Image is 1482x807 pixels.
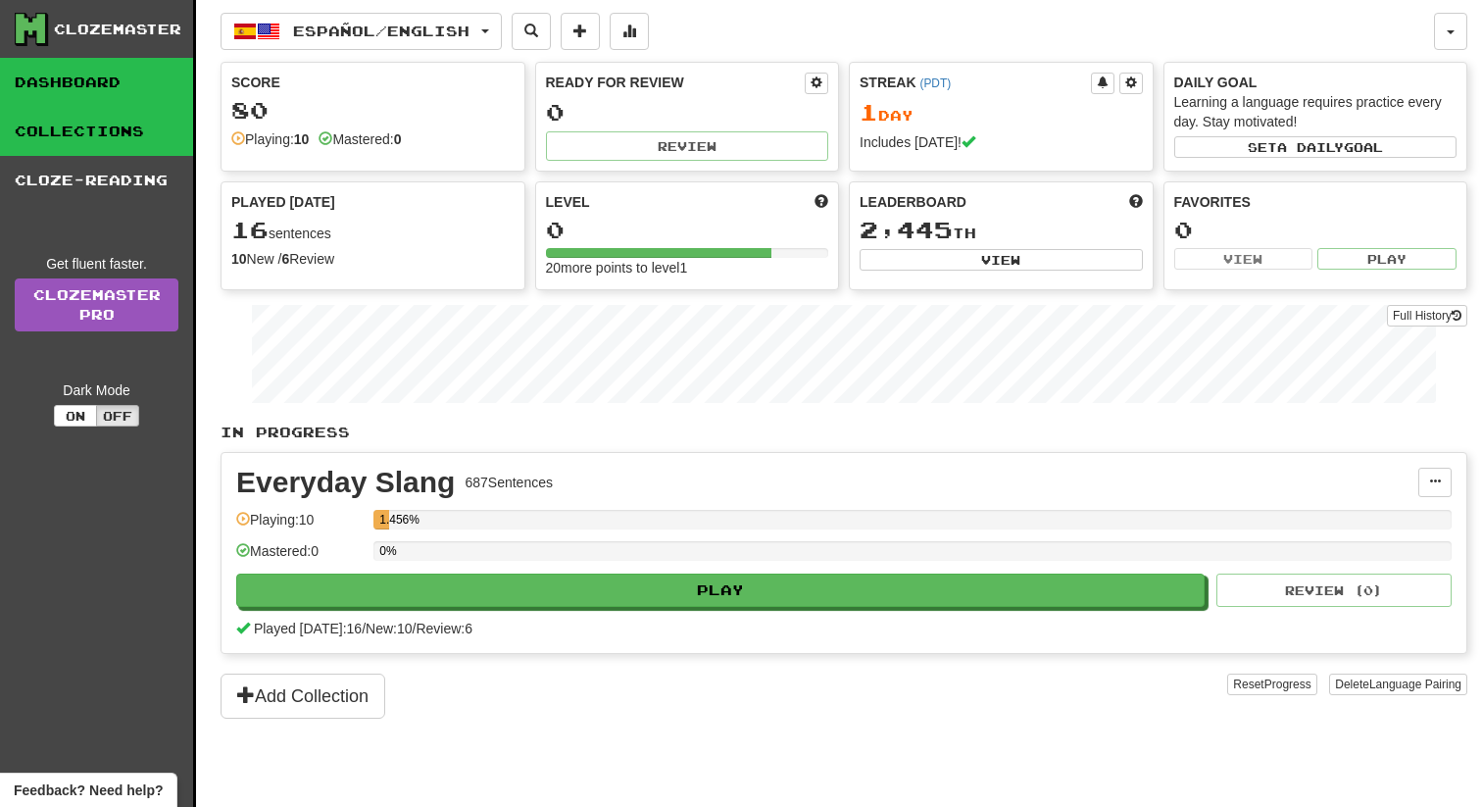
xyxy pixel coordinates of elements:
div: Score [231,73,515,92]
span: Español / English [293,23,469,39]
span: Played [DATE]: 16 [254,621,362,636]
button: Full History [1387,305,1467,327]
button: Español/English [221,13,502,50]
div: Favorites [1174,192,1457,212]
span: a daily [1277,140,1344,154]
div: Dark Mode [15,380,178,400]
button: Play [236,574,1205,607]
button: Play [1317,248,1457,270]
button: DeleteLanguage Pairing [1329,674,1467,695]
span: / [362,621,366,636]
strong: 6 [281,251,289,267]
button: Add sentence to collection [561,13,600,50]
div: 0 [1174,218,1457,242]
div: Ready for Review [546,73,806,92]
button: Seta dailygoal [1174,136,1457,158]
div: Everyday Slang [236,468,455,497]
button: Review [546,131,829,161]
span: Progress [1264,678,1311,691]
span: / [413,621,417,636]
span: 1 [860,98,878,126]
span: Language Pairing [1369,678,1461,691]
button: Review (0) [1216,574,1452,607]
span: Leaderboard [860,192,966,212]
div: 80 [231,98,515,123]
div: Streak [860,73,1091,92]
div: 0 [546,218,829,242]
strong: 0 [394,131,402,147]
div: 687 Sentences [465,473,553,492]
button: ResetProgress [1227,674,1316,695]
button: View [860,249,1143,271]
div: 0 [546,100,829,125]
button: More stats [610,13,649,50]
div: Daily Goal [1174,73,1457,92]
p: In Progress [221,423,1467,442]
div: sentences [231,218,515,243]
a: ClozemasterPro [15,278,178,331]
div: th [860,218,1143,243]
span: This week in points, UTC [1129,192,1143,212]
span: 2,445 [860,216,953,243]
div: Playing: 10 [236,510,364,542]
button: Add Collection [221,674,385,719]
span: Open feedback widget [14,781,163,800]
div: Day [860,100,1143,126]
button: Search sentences [512,13,551,50]
div: Mastered: [319,129,401,149]
span: 16 [231,216,269,243]
strong: 10 [294,131,310,147]
strong: 10 [231,251,247,267]
div: 20 more points to level 1 [546,258,829,277]
div: Learning a language requires practice every day. Stay motivated! [1174,92,1457,131]
button: View [1174,248,1313,270]
span: Score more points to level up [815,192,828,212]
span: Played [DATE] [231,192,335,212]
span: New: 10 [366,621,412,636]
div: Playing: [231,129,309,149]
button: On [54,405,97,427]
span: Level [546,192,590,212]
button: Off [96,405,139,427]
div: Mastered: 0 [236,541,364,574]
div: Get fluent faster. [15,254,178,274]
div: New / Review [231,249,515,269]
div: 1.456% [379,510,389,530]
span: Review: 6 [416,621,472,636]
a: (PDT) [919,76,951,90]
div: Includes [DATE]! [860,132,1143,152]
div: Clozemaster [54,20,181,39]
